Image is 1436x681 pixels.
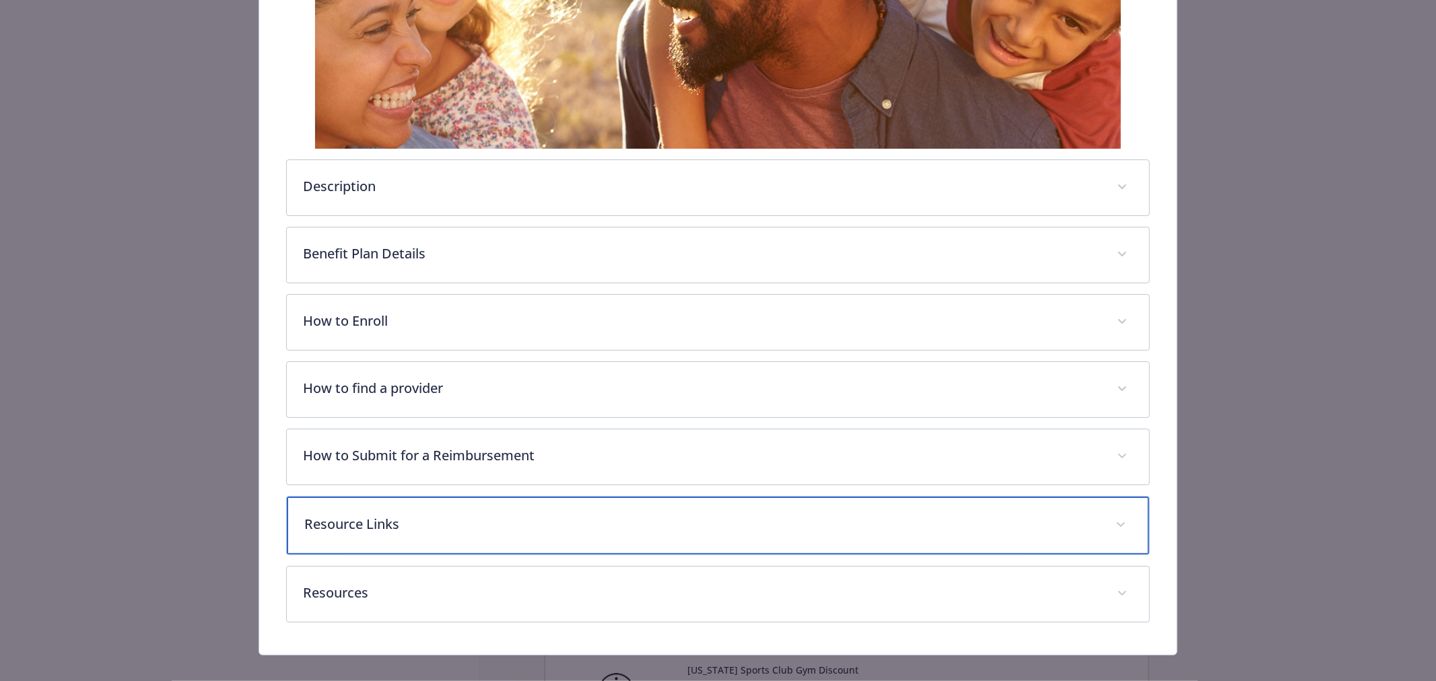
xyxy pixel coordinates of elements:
[303,378,1101,398] p: How to find a provider
[303,445,1101,466] p: How to Submit for a Reimbursement
[287,227,1149,283] div: Benefit Plan Details
[303,176,1101,196] p: Description
[303,311,1101,331] p: How to Enroll
[304,514,1099,534] p: Resource Links
[287,295,1149,350] div: How to Enroll
[287,497,1149,554] div: Resource Links
[287,160,1149,215] div: Description
[287,567,1149,622] div: Resources
[287,362,1149,417] div: How to find a provider
[287,429,1149,485] div: How to Submit for a Reimbursement
[303,583,1101,603] p: Resources
[303,244,1101,264] p: Benefit Plan Details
